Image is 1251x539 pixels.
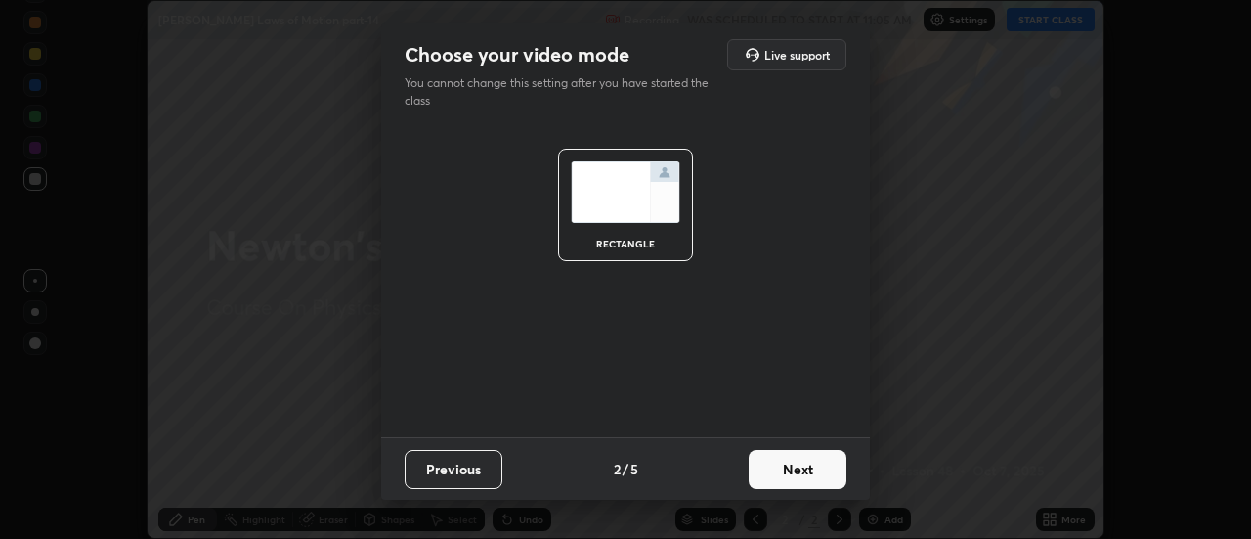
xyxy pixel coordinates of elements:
h5: Live support [764,49,830,61]
img: normalScreenIcon.ae25ed63.svg [571,161,680,223]
h2: Choose your video mode [405,42,629,67]
h4: 2 [614,459,621,479]
p: You cannot change this setting after you have started the class [405,74,721,110]
h4: 5 [630,459,638,479]
div: rectangle [586,239,665,248]
h4: / [623,459,628,479]
button: Next [749,450,846,489]
button: Previous [405,450,502,489]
